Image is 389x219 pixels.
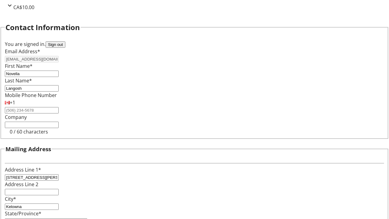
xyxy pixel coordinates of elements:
h2: Contact Information [5,22,80,33]
h3: Mailing Address [5,145,51,153]
label: Address Line 1* [5,166,41,173]
div: You are signed in. [5,40,384,48]
span: CA$10.00 [13,4,34,11]
label: Mobile Phone Number [5,92,57,99]
tr-character-limit: 0 / 60 characters [10,128,48,135]
label: State/Province* [5,210,41,217]
label: Email Address* [5,48,40,55]
label: Company [5,114,27,120]
label: First Name* [5,63,33,69]
input: Address [5,174,59,181]
label: Last Name* [5,77,32,84]
label: Address Line 2 [5,181,38,188]
input: City [5,203,59,210]
label: City* [5,196,16,202]
input: (506) 234-5678 [5,107,59,113]
button: Sign out [46,41,65,48]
